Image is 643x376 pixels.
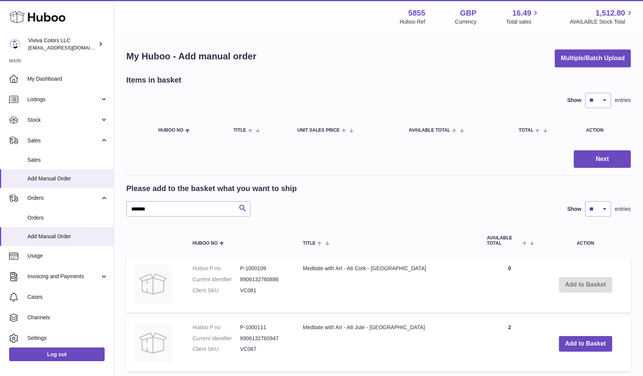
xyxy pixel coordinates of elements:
span: Title [303,241,315,246]
h1: My Huboo - Add manual order [126,50,256,62]
dt: Huboo P no [193,265,240,272]
span: Orders [27,214,108,221]
span: Sales [27,156,108,164]
span: entries [615,206,631,213]
span: Channels [27,314,108,321]
dd: VC087 [240,346,288,353]
div: Action [586,128,623,133]
dd: P-1000109 [240,265,288,272]
span: Huboo no [193,241,218,246]
th: Action [540,228,631,253]
img: Meditate with Art - A6 Jute - Mandalas [134,324,172,362]
button: Next [574,150,631,168]
h2: Please add to the basket what you want to ship [126,183,297,194]
span: Usage [27,252,108,260]
span: Total sales [506,18,540,25]
span: Stock [27,116,100,124]
span: Orders [27,194,100,202]
span: Huboo no [158,128,183,133]
dt: Client SKU [193,287,240,294]
span: 16.49 [512,8,531,18]
span: entries [615,97,631,104]
span: [EMAIL_ADDRESS][DOMAIN_NAME] [28,45,112,51]
span: Add Manual Order [27,175,108,182]
span: AVAILABLE Total [409,128,450,133]
div: Currency [455,18,477,25]
span: AVAILABLE Stock Total [570,18,634,25]
span: Cases [27,293,108,301]
label: Show [567,97,581,104]
dt: Current identifier [193,335,240,342]
img: admin@vivivacolors.com [9,38,21,50]
a: Log out [9,347,105,361]
button: Add to Basket [559,336,612,352]
dd: VC081 [240,287,288,294]
a: 16.49 Total sales [506,8,540,25]
h2: Items in basket [126,75,181,85]
span: My Dashboard [27,75,108,83]
span: Total [519,128,533,133]
strong: 5855 [408,8,425,18]
td: Meditate with Art - A6 Jute - [GEOGRAPHIC_DATA] [295,316,479,371]
td: 0 [479,257,540,312]
span: Invoicing and Payments [27,273,100,280]
span: Settings [27,335,108,342]
span: Add Manual Order [27,233,108,240]
span: Title [234,128,246,133]
span: AVAILABLE Total [487,236,520,245]
dt: Current identifier [193,276,240,283]
label: Show [567,206,581,213]
strong: GBP [460,8,476,18]
span: Unit Sales Price [297,128,339,133]
span: Sales [27,137,100,144]
dt: Huboo P no [193,324,240,331]
img: Meditate with Art - A6 Cork - Mandalas [134,265,172,303]
td: Meditate with Art - A6 Cork - [GEOGRAPHIC_DATA] [295,257,479,312]
dd: P-1000111 [240,324,288,331]
div: Viviva Colors LLC [28,37,97,51]
dt: Client SKU [193,346,240,353]
dd: 8906132760947 [240,335,288,342]
div: Huboo Ref [400,18,425,25]
td: 2 [479,316,540,371]
a: 1,512.80 AVAILABLE Stock Total [570,8,634,25]
button: Multiple/Batch Upload [555,49,631,67]
dd: 8906132760886 [240,276,288,283]
span: 1,512.80 [595,8,625,18]
span: Listings [27,96,100,103]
